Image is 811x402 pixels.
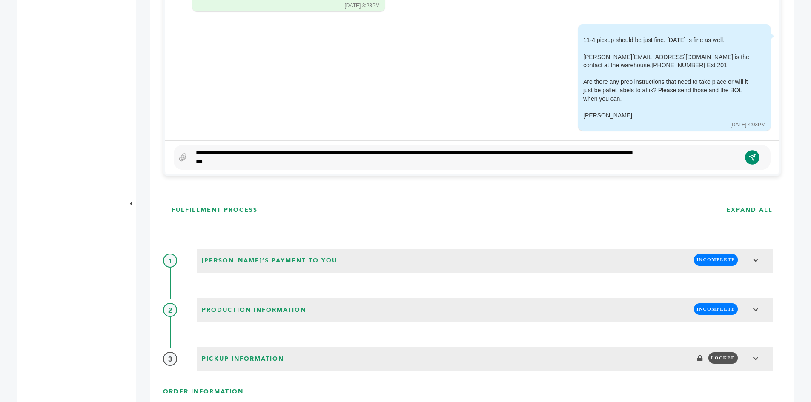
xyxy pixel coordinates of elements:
span: LOCKED [708,352,738,364]
span: INCOMPLETE [694,254,738,265]
div: [DATE] 4:03PM [731,121,765,128]
div: [PERSON_NAME] [583,111,754,120]
div: [PERSON_NAME][EMAIL_ADDRESS][DOMAIN_NAME] is the contact at the warehouse.[PHONE_NUMBER] Ext 201 ... [583,53,754,103]
h3: FULFILLMENT PROCESS [172,206,258,214]
div: [DATE] 3:28PM [345,2,380,9]
span: INCOMPLETE [694,303,738,315]
span: Production Information [199,303,309,317]
span: [PERSON_NAME]’s Payment to You [199,254,340,268]
span: Pickup Information [199,352,287,366]
div: 11-4 pickup should be just fine. [DATE] is fine as well. [583,36,754,120]
h3: EXPAND ALL [726,206,773,214]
